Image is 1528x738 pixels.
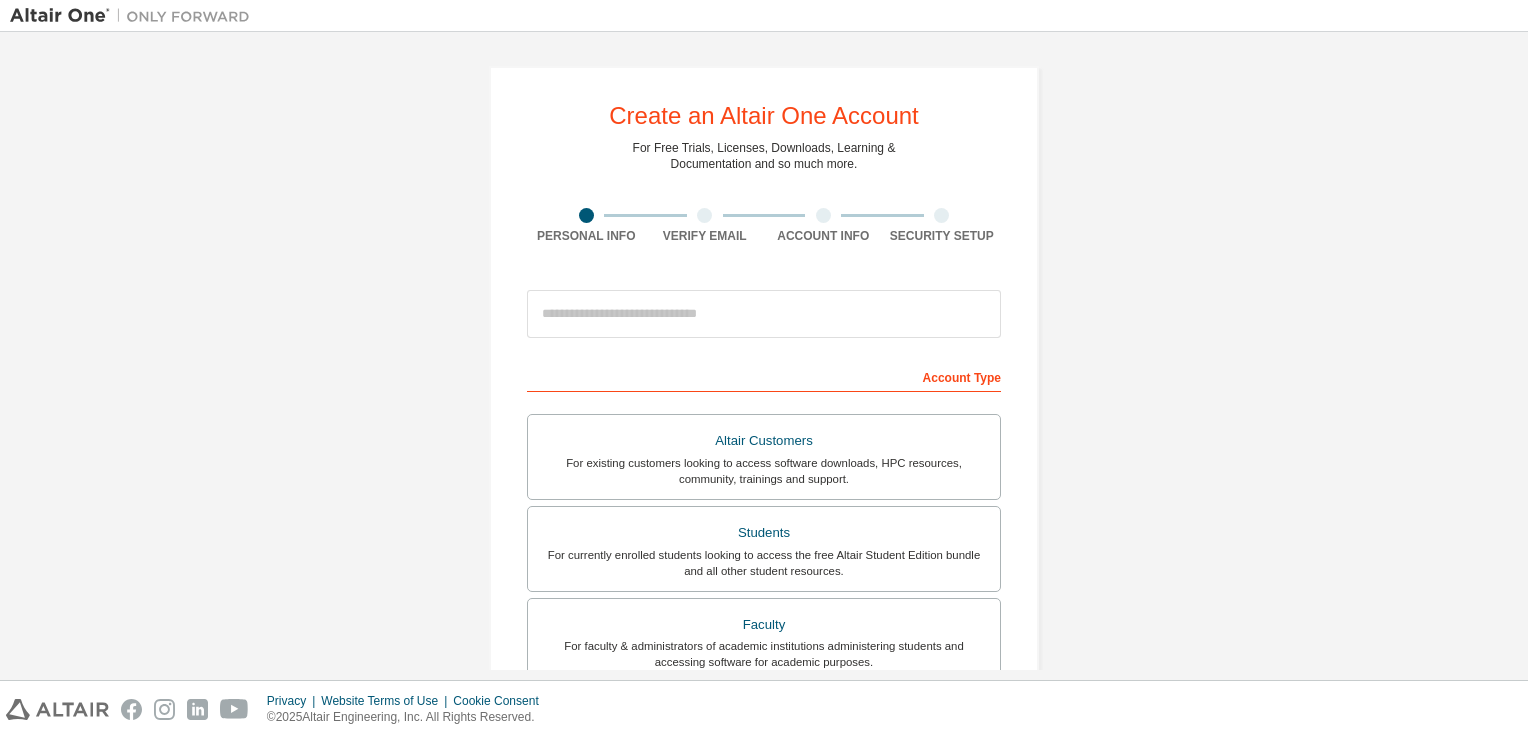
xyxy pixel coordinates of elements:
[6,699,109,720] img: altair_logo.svg
[321,693,453,709] div: Website Terms of Use
[540,638,988,670] div: For faculty & administrators of academic institutions administering students and accessing softwa...
[154,699,175,720] img: instagram.svg
[527,228,646,244] div: Personal Info
[540,427,988,455] div: Altair Customers
[633,140,896,172] div: For Free Trials, Licenses, Downloads, Learning & Documentation and so much more.
[609,104,919,128] div: Create an Altair One Account
[540,455,988,487] div: For existing customers looking to access software downloads, HPC resources, community, trainings ...
[646,228,765,244] div: Verify Email
[267,693,321,709] div: Privacy
[540,519,988,547] div: Students
[220,699,249,720] img: youtube.svg
[267,709,551,726] p: © 2025 Altair Engineering, Inc. All Rights Reserved.
[540,611,988,639] div: Faculty
[121,699,142,720] img: facebook.svg
[187,699,208,720] img: linkedin.svg
[764,228,883,244] div: Account Info
[453,693,550,709] div: Cookie Consent
[10,6,260,26] img: Altair One
[883,228,1002,244] div: Security Setup
[540,547,988,579] div: For currently enrolled students looking to access the free Altair Student Edition bundle and all ...
[527,360,1001,392] div: Account Type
